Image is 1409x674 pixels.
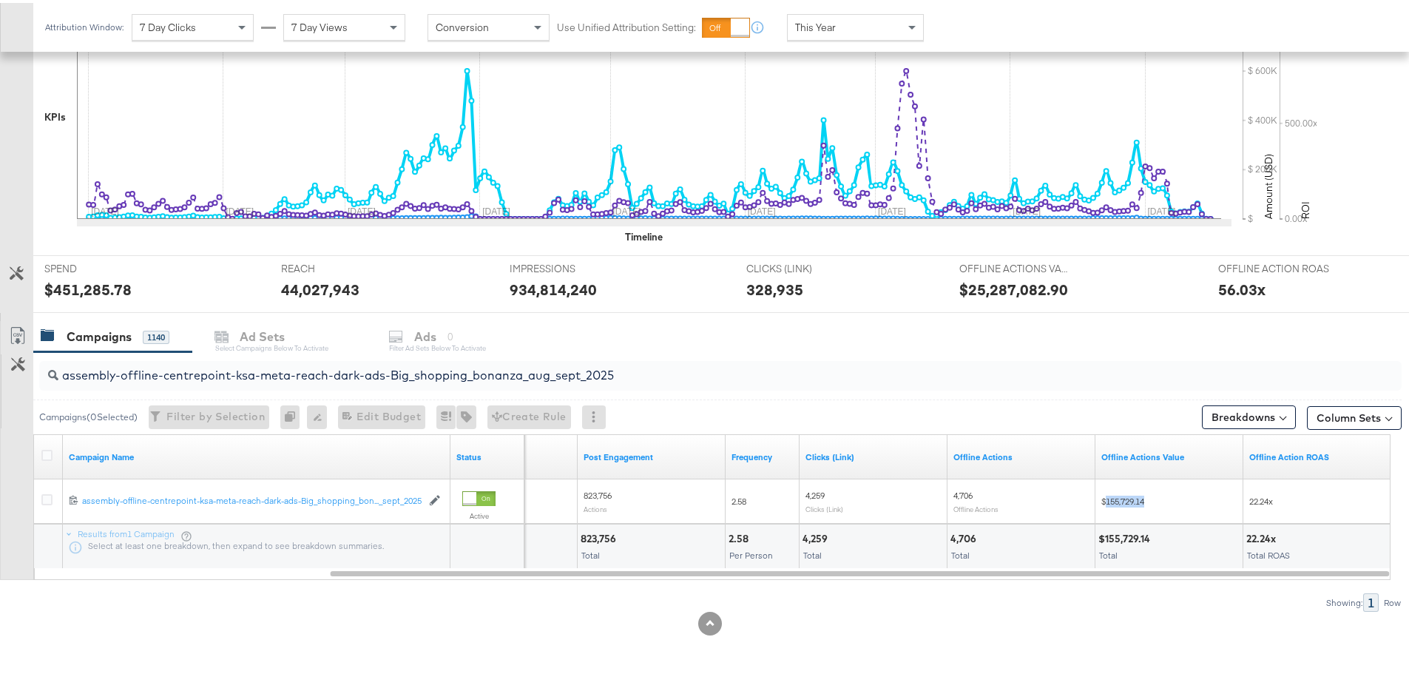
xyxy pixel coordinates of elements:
div: 56.03x [1218,276,1266,297]
span: CLICKS (LINK) [746,259,857,273]
span: 7 Day Views [291,18,348,31]
span: Conversion [436,18,489,31]
div: Row [1383,595,1402,605]
span: OFFLINE ACTION ROAS [1218,259,1329,273]
span: 4,259 [805,487,825,498]
span: Total ROAS [1247,547,1290,558]
a: The number of actions related to your Page's posts as a result of your ad. [584,448,720,460]
span: Total [1099,547,1118,558]
sub: Offline Actions [953,502,999,510]
span: Total [951,547,970,558]
a: assembly-offline-centrepoint-ksa-meta-reach-dark-ads-Big_shopping_bon..._sept_2025 [82,492,422,505]
div: 823,756 [581,529,621,543]
div: 4,706 [950,529,981,543]
div: Showing: [1325,595,1363,605]
div: 328,935 [746,276,803,297]
label: Use Unified Attribution Setting: [557,18,696,32]
span: IMPRESSIONS [510,259,621,273]
input: Search Campaigns by Name, ID or Objective [58,352,1277,381]
span: 22.24x [1249,493,1273,504]
div: 44,027,943 [281,276,359,297]
div: 4,259 [803,529,832,543]
div: Campaigns ( 0 Selected) [39,408,138,421]
div: 0 [280,402,307,426]
div: Attribution Window: [44,19,124,30]
a: Shows the current state of your Ad Campaign. [456,448,518,460]
a: The number of clicks on links appearing on your ad or Page that direct people to your sites off F... [805,448,942,460]
a: Offline Actions. [1249,448,1385,460]
div: 1 [1363,590,1379,609]
span: 7 Day Clicks [140,18,196,31]
text: Amount (USD) [1262,151,1275,216]
a: Offline Actions. [1101,448,1237,460]
span: OFFLINE ACTIONS VALUE [959,259,1070,273]
button: Breakdowns [1202,402,1296,426]
label: Active [462,508,496,518]
sub: Clicks (Link) [805,502,843,510]
div: KPIs [44,107,66,121]
sub: Actions [584,502,607,510]
div: 2.58 [729,529,753,543]
div: $25,287,082.90 [959,276,1068,297]
a: Offline Actions. [953,448,1089,460]
span: SPEND [44,259,155,273]
a: Your campaign name. [69,448,445,460]
div: 1140 [143,328,169,341]
span: REACH [281,259,392,273]
div: $155,729.14 [1098,529,1155,543]
span: Per Person [729,547,773,558]
div: Campaigns [67,326,132,343]
div: 934,814,240 [510,276,597,297]
button: Column Sets [1307,403,1402,427]
a: The average number of times your ad was served to each person. [731,448,794,460]
div: 22.24x [1246,529,1280,543]
div: Timeline [625,227,663,241]
div: $451,285.78 [44,276,132,297]
span: 2.58 [731,493,746,504]
span: This Year [795,18,836,31]
span: 823,756 [584,487,612,498]
span: 4,706 [953,487,973,498]
span: Total [581,547,600,558]
span: $155,729.14 [1101,493,1144,504]
text: ROI [1299,198,1312,216]
span: Total [803,547,822,558]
